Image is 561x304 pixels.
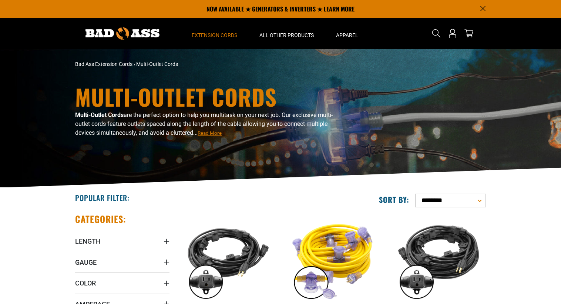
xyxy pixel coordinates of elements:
b: Multi-Outlet Cords [75,111,124,118]
span: Read More [198,130,222,136]
label: Sort by: [379,195,409,204]
img: yellow [286,217,380,302]
summary: Gauge [75,252,169,273]
span: Extension Cords [192,32,237,39]
span: Gauge [75,258,97,267]
a: Bad Ass Extension Cords [75,61,132,67]
h2: Popular Filter: [75,193,130,203]
span: All Other Products [259,32,314,39]
summary: Extension Cords [181,18,248,49]
span: Multi-Outlet Cords [136,61,178,67]
span: Color [75,279,96,287]
h1: Multi-Outlet Cords [75,86,345,108]
summary: Search [430,27,442,39]
summary: Apparel [325,18,369,49]
nav: breadcrumbs [75,60,345,68]
summary: Color [75,273,169,293]
span: are the perfect option to help you multitask on your next job. Our exclusive multi-outlet cords f... [75,111,333,136]
img: black [181,217,275,302]
summary: All Other Products [248,18,325,49]
summary: Length [75,231,169,251]
img: Bad Ass Extension Cords [85,27,159,40]
span: Apparel [336,32,358,39]
h2: Categories: [75,213,126,225]
span: Length [75,237,101,245]
img: black [392,217,485,302]
span: › [134,61,135,67]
